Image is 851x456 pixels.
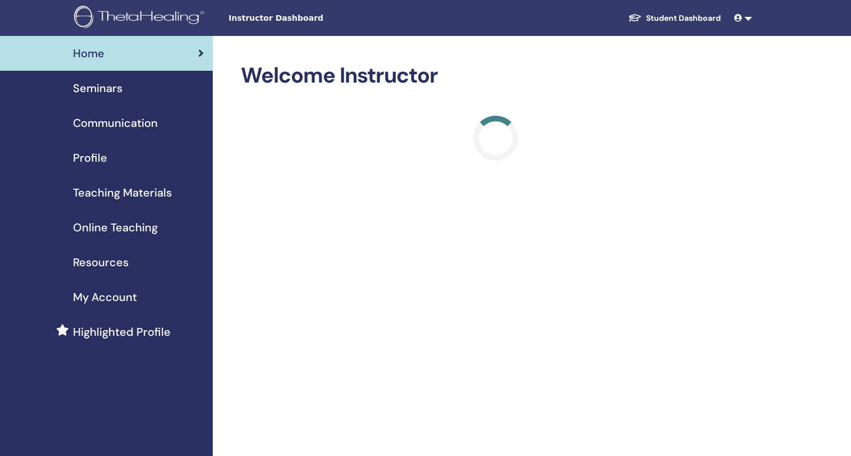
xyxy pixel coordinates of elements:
[73,289,137,305] span: My Account
[73,115,158,131] span: Communication
[241,63,750,89] h2: Welcome Instructor
[73,45,104,62] span: Home
[73,149,107,166] span: Profile
[73,184,172,201] span: Teaching Materials
[73,323,171,340] span: Highlighted Profile
[619,8,730,29] a: Student Dashboard
[73,80,122,97] span: Seminars
[628,13,642,22] img: graduation-cap-white.svg
[74,6,208,31] img: logo.png
[73,254,129,271] span: Resources
[73,219,158,236] span: Online Teaching
[228,12,397,24] span: Instructor Dashboard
